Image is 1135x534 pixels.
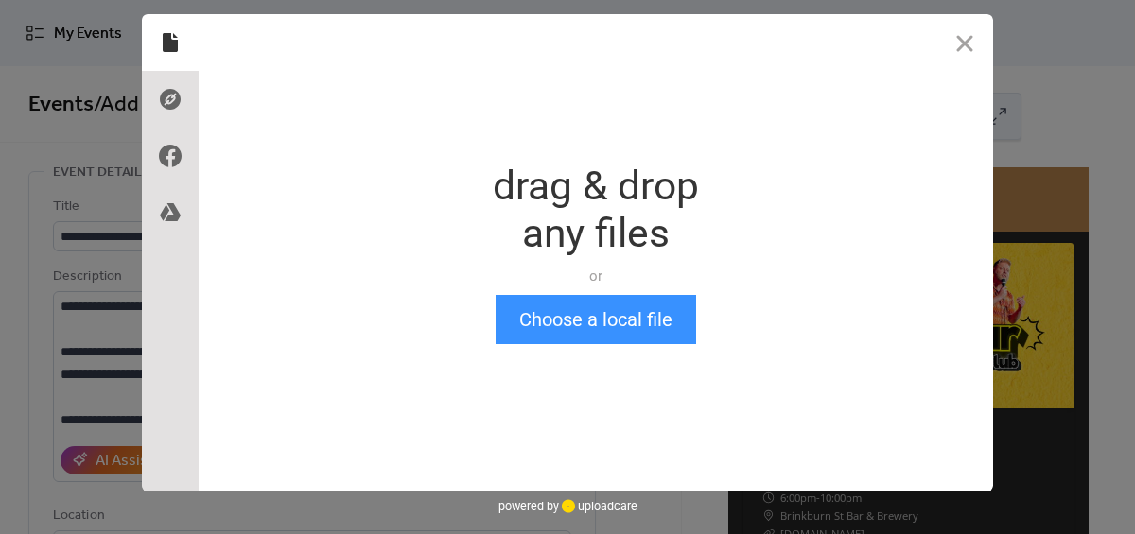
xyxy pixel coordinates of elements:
div: Local Files [142,14,199,71]
div: Google Drive [142,184,199,241]
button: Close [936,14,993,71]
div: Facebook [142,128,199,184]
div: drag & drop any files [493,163,699,257]
div: powered by [498,491,637,520]
div: or [493,267,699,285]
div: Direct Link [142,71,199,128]
button: Choose a local file [496,295,696,344]
a: uploadcare [559,499,637,513]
